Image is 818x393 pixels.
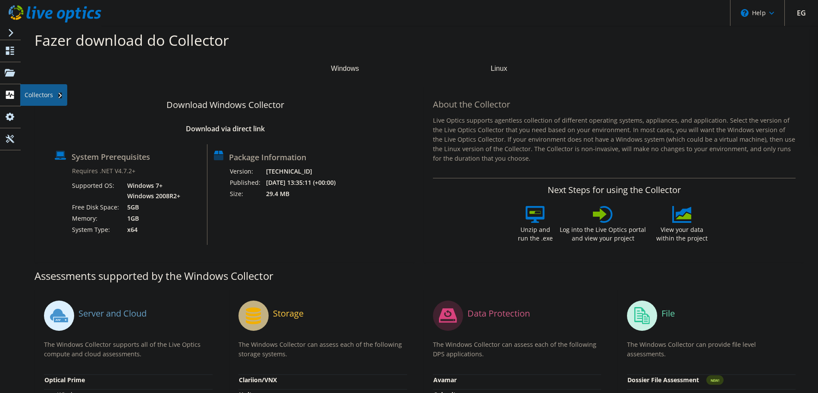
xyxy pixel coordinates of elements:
[72,213,121,224] td: Memory:
[467,309,530,318] label: Data Protection
[515,223,555,243] label: Unzip and run the .exe
[433,116,796,163] p: Live Optics supports agentless collection of different operating systems, appliances, and applica...
[268,59,422,78] button: Windows
[711,378,719,383] tspan: NEW!
[433,340,602,359] p: The Windows Collector can assess each of the following DPS applications.
[266,166,347,177] td: [TECHNICAL_ID]
[78,309,147,318] label: Server and Cloud
[72,180,121,202] td: Supported OS:
[239,376,277,384] strong: Clariion/VNX
[186,124,265,133] a: Download via direct link
[34,30,229,50] label: Fazer download do Collector
[266,177,347,188] td: [DATE] 13:35:11 (+00:00)
[266,188,347,200] td: 29.4 MB
[34,272,273,280] label: Assessments supported by the Windows Collector
[548,185,681,195] label: Next Steps for using the Collector
[273,309,304,318] label: Storage
[72,152,150,161] label: System Prerequisites
[627,376,699,384] strong: Dossier File Assessment
[72,202,121,213] td: Free Disk Space:
[433,99,796,110] h2: About the Collector
[121,180,182,202] td: Windows 7+ Windows 2008R2+
[121,213,182,224] td: 1GB
[795,6,809,20] span: EG
[20,84,67,106] div: Collectors
[44,92,407,118] a: Download Windows Collector
[627,340,796,359] p: The Windows Collector can provide file level assessments.
[44,376,85,384] strong: Optical Prime
[651,223,713,243] label: View your data within the project
[741,9,749,17] svg: \n
[229,153,306,162] label: Package Information
[559,223,646,243] label: Log into the Live Optics portal and view your project
[422,59,576,78] button: Linux
[433,376,457,384] strong: Avamar
[229,166,266,177] td: Version:
[121,202,182,213] td: 5GB
[72,167,135,175] label: Requires .NET V4.7.2+
[229,188,266,200] td: Size:
[44,340,213,359] p: The Windows Collector supports all of the Live Optics compute and cloud assessments.
[72,224,121,235] td: System Type:
[238,340,407,359] p: The Windows Collector can assess each of the following storage systems.
[121,224,182,235] td: x64
[661,309,675,318] label: File
[229,177,266,188] td: Published:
